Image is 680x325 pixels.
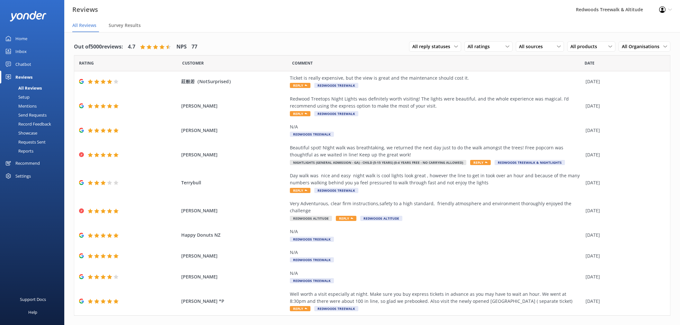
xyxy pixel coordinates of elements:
span: [PERSON_NAME] [181,252,287,259]
span: Redwoods Treewalk [314,111,358,116]
span: [PERSON_NAME] [181,127,287,134]
span: [PERSON_NAME] [181,207,287,214]
h3: Reviews [72,4,98,15]
div: Beautiful spot! NIght walk was breathtaking, we returned the next day just to do the walk amongst... [290,144,582,159]
span: Date [182,60,204,66]
span: Happy Donuts NZ [181,232,287,239]
span: Redwoods Treewalk [290,132,334,137]
span: [PERSON_NAME] [181,273,287,280]
div: Recommend [15,157,40,170]
span: Reply [336,216,356,221]
span: Date [585,60,595,66]
div: [DATE] [586,179,662,186]
div: [DATE] [586,127,662,134]
span: Survey Results [109,22,141,29]
span: [PERSON_NAME] [181,151,287,158]
div: Home [15,32,27,45]
div: Requests Sent [4,137,46,146]
span: Redwoods Altitude [290,216,332,221]
span: Redwoods Treewalk [314,306,358,311]
span: Reply [290,83,310,88]
span: Question [292,60,313,66]
span: All ratings [468,43,494,50]
h4: 77 [192,43,197,51]
span: All reply statuses [412,43,454,50]
div: Setup [4,92,30,101]
span: Reply [290,188,310,193]
div: [DATE] [586,232,662,239]
div: Very Adventurous, clear firm instructions,safety to a high standard, friendly atmosphere and envi... [290,200,582,215]
span: Redwoods Treewalk [290,237,334,242]
h4: Out of 5000 reviews: [74,43,123,51]
div: [DATE] [586,78,662,85]
div: Redwood Treetops Night Lights was definitely worth visiting! The lights were beautiful, and the w... [290,95,582,110]
a: Send Requests [4,110,64,119]
span: Nightlights (General Admission - GA) - Child (5-15 years) (0-4 years free - no carrying allowed) [290,160,466,165]
div: [DATE] [586,273,662,280]
span: All Organisations [622,43,663,50]
div: N/A [290,249,582,256]
span: Reply [290,111,310,116]
div: [DATE] [586,252,662,259]
span: Redwoods Altitude [360,216,402,221]
span: [PERSON_NAME] [181,102,287,110]
div: Inbox [15,45,27,58]
div: N/A [290,270,582,277]
span: Date [79,60,94,66]
span: Redwoods Treewalk [290,257,334,262]
a: All Reviews [4,83,64,92]
div: Record Feedback [4,119,51,128]
div: Reports [4,146,33,155]
div: Send Requests [4,110,47,119]
span: 莊般若（NotSurprised） [181,78,287,85]
span: [PERSON_NAME] *P [181,298,287,305]
div: [DATE] [586,102,662,110]
div: Ticket is really expensive, but the view is great and the maintenance should cost it. [290,75,582,82]
span: Redwoods Treewalk [290,278,334,283]
div: Mentions [4,101,37,110]
div: Reviews [15,71,32,83]
span: Redwoods Treewalk & Nightlights [495,160,565,165]
div: [DATE] [586,151,662,158]
span: Redwoods Treewalk [314,188,358,193]
a: Mentions [4,101,64,110]
div: Support Docs [20,293,46,306]
div: N/A [290,228,582,235]
a: Requests Sent [4,137,64,146]
div: Settings [15,170,31,182]
div: Help [28,306,37,319]
span: All products [570,43,601,50]
div: [DATE] [586,298,662,305]
a: Record Feedback [4,119,64,128]
a: Setup [4,92,64,101]
span: All Reviews [72,22,96,29]
div: Showcase [4,128,37,137]
div: Chatbot [15,58,31,71]
span: Redwoods Treewalk [314,83,358,88]
span: All sources [519,43,547,50]
span: Terrybull [181,179,287,186]
span: Reply [290,306,310,311]
div: N/A [290,123,582,130]
span: Reply [470,160,491,165]
div: Day walk was nice and easy night walk is cool lights look great , however the line to get in took... [290,172,582,187]
img: yonder-white-logo.png [10,11,47,22]
h4: NPS [176,43,187,51]
a: Showcase [4,128,64,137]
div: Well worth a visit especially at night. Make sure you buy express tickets in advance as you may h... [290,291,582,305]
a: Reports [4,146,64,155]
div: [DATE] [586,207,662,214]
h4: 4.7 [128,43,135,51]
div: All Reviews [4,83,42,92]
